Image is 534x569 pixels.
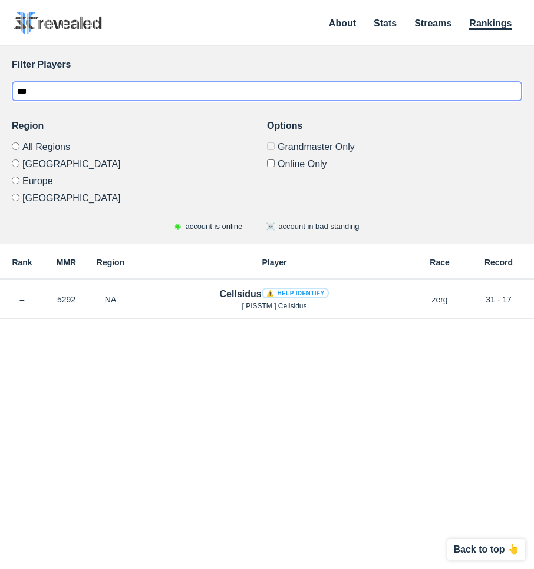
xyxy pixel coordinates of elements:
[12,177,19,184] input: Europe
[262,288,329,298] a: ⚠️ Help identify
[220,287,329,301] h4: Cellsidus
[463,258,534,267] h6: Record
[266,222,275,231] span: ☠️
[463,294,534,305] p: 31 - 17
[453,545,519,554] p: Back to top 👆
[267,142,522,155] label: Only Show accounts currently in Grandmaster
[267,159,275,167] input: Online Only
[267,119,522,133] h3: Options
[242,302,306,310] span: [ PISSTM ] Cellsidus
[88,258,133,267] h6: Region
[416,294,463,305] p: zerg
[44,294,88,305] p: 5292
[174,222,181,231] span: ◉
[12,159,19,167] input: [GEOGRAPHIC_DATA]
[12,155,267,172] label: [GEOGRAPHIC_DATA]
[88,294,133,305] p: NA
[12,119,267,133] h3: Region
[374,18,397,28] a: Stats
[267,142,275,150] input: Grandmaster Only
[329,18,356,28] a: About
[266,221,359,232] p: account in bad standing
[12,189,267,203] label: [GEOGRAPHIC_DATA]
[469,18,512,30] a: Rankings
[14,12,102,35] img: SC2 Revealed
[133,258,416,267] h6: Player
[414,18,451,28] a: Streams
[267,155,522,169] label: Only show accounts currently laddering
[12,58,522,72] h3: Filter Players
[12,194,19,201] input: [GEOGRAPHIC_DATA]
[12,142,267,155] label: All Regions
[12,142,19,150] input: All Regions
[416,258,463,267] h6: Race
[44,258,88,267] h6: MMR
[12,172,267,189] label: Europe
[174,221,242,232] p: account is online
